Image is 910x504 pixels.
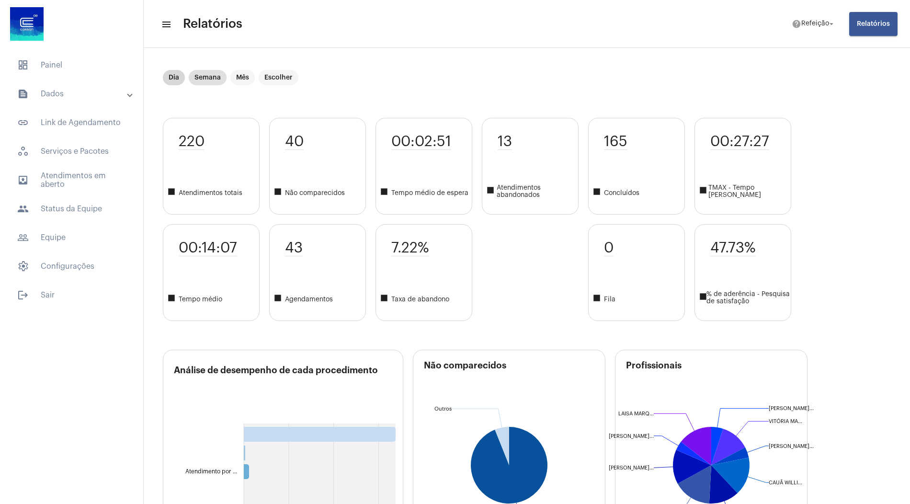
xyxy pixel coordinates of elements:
mat-icon: square [380,187,391,199]
span: 40 [285,134,304,150]
span: Atendimentos abandonados [486,184,578,199]
text: [PERSON_NAME]... [769,406,814,411]
span: Tempo médio de espera [380,187,472,199]
mat-icon: sidenav icon [161,19,171,30]
mat-icon: square [273,294,285,305]
span: Taxa de abandono [380,294,472,305]
text: Outros [434,406,452,412]
span: Equipe [10,226,134,249]
mat-icon: square [699,186,708,197]
span: 00:02:51 [391,134,451,150]
text: [PERSON_NAME]... [769,443,814,448]
mat-icon: square [273,187,285,199]
path: Atendimento por videochamada Concluído 169 [244,427,396,442]
span: 43 [285,240,303,256]
mat-chip: Semana [189,70,227,85]
span: Atendimentos em aberto [10,169,134,192]
span: Agendamentos [273,294,365,305]
mat-icon: square [486,186,497,197]
span: Painel [10,54,134,77]
span: % de aderência - Pesquisa de satisfação [699,291,791,305]
mat-chip: Escolher [259,70,298,85]
mat-icon: square [592,294,604,305]
span: 7.22% [391,240,429,256]
span: Fila [592,294,684,305]
mat-icon: square [592,187,604,199]
mat-expansion-panel-header: sidenav iconDados [6,82,143,105]
mat-icon: sidenav icon [17,289,29,301]
mat-icon: sidenav icon [17,88,29,100]
span: Configurações [10,255,134,278]
span: TMAX - Tempo [PERSON_NAME] [699,184,791,199]
button: Refeição [786,14,842,34]
mat-icon: sidenav icon [17,174,29,186]
span: Concluídos [592,187,684,199]
text: Atendimento por ... [185,469,237,475]
mat-icon: sidenav icon [17,203,29,215]
span: Sair [10,284,134,307]
span: 00:27:27 [710,134,769,150]
path: Atendimento por videochamada Não compareceu 6 [244,464,249,479]
span: Atendimentos totais [167,187,259,199]
mat-icon: help [792,19,801,29]
span: Não comparecidos [273,187,365,199]
h3: Não comparecidos [424,361,605,404]
text: [PERSON_NAME]... [609,465,654,470]
span: 220 [179,134,205,150]
span: Tempo médio [167,294,259,305]
mat-icon: square [167,187,179,199]
span: 00:14:07 [179,240,237,256]
span: Relatórios [183,16,242,32]
mat-icon: square [167,294,179,305]
span: Status da Equipe [10,197,134,220]
mat-panel-title: Dados [17,88,128,100]
span: Serviços e Pacotes [10,140,134,163]
path: Atendimento por videochamada Pendente 2 [244,446,245,460]
text: LAISA MARQ... [618,411,654,416]
span: 0 [604,240,614,256]
span: sidenav icon [17,261,29,272]
h3: Profissionais [626,361,807,404]
span: sidenav icon [17,146,29,157]
span: Refeição [801,21,829,27]
mat-icon: arrow_drop_down [827,20,836,28]
mat-chip: Mês [230,70,255,85]
img: d4669ae0-8c07-2337-4f67-34b0df7f5ae4.jpeg [8,5,46,43]
text: VITÓRIA MA... [769,418,802,424]
span: Link de Agendamento [10,111,134,134]
h3: Análise de desempenho de cada procedimento [174,366,403,403]
span: 13 [498,134,512,150]
span: 47.73% [710,240,756,256]
text: [PERSON_NAME]... [609,433,654,438]
span: Relatórios [857,21,890,27]
mat-icon: square [380,294,391,305]
mat-icon: sidenav icon [17,117,29,128]
text: CAUÃ WILLI... [769,479,802,485]
mat-icon: sidenav icon [17,232,29,243]
button: Relatórios [849,12,898,36]
span: sidenav icon [17,59,29,71]
span: 165 [604,134,627,150]
mat-chip: Dia [163,70,185,85]
mat-icon: square [699,292,706,304]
